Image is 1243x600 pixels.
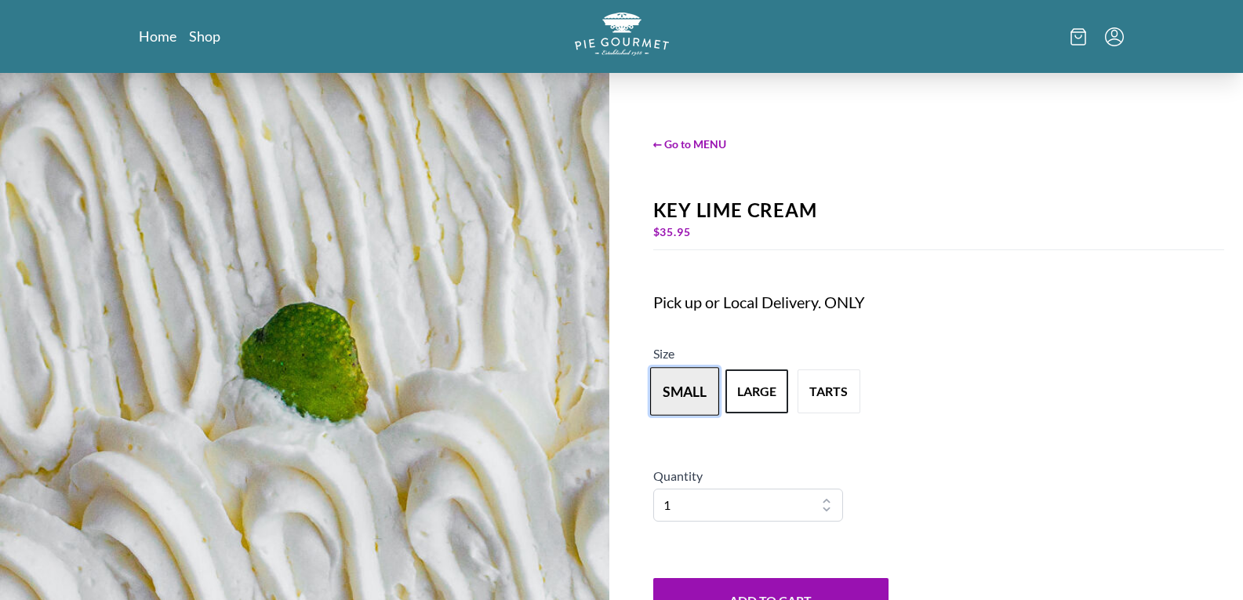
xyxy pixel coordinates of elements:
[798,369,860,413] button: Variant Swatch
[653,291,1105,313] div: Pick up or Local Delivery. ONLY
[725,369,788,413] button: Variant Swatch
[653,221,1225,243] div: $ 35.95
[575,13,669,56] img: logo
[653,199,1225,221] div: Key Lime Cream
[189,27,220,45] a: Shop
[1105,27,1124,46] button: Menu
[653,346,674,361] span: Size
[653,468,703,483] span: Quantity
[653,489,844,522] select: Quantity
[139,27,176,45] a: Home
[653,136,1225,152] span: ← Go to MENU
[650,367,719,416] button: Variant Swatch
[575,13,669,60] a: Logo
